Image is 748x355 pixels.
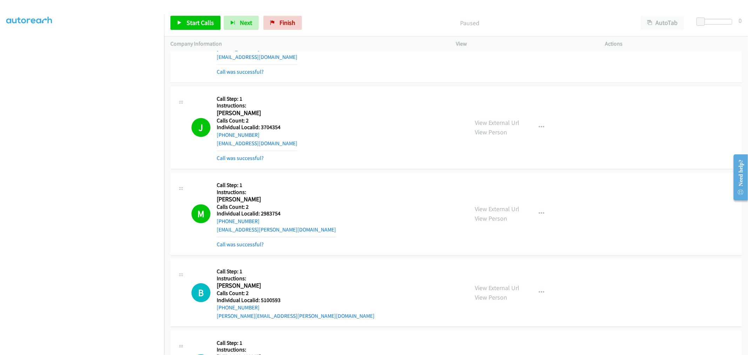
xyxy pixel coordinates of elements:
h2: [PERSON_NAME] [217,195,298,203]
h5: Calls Count: 2 [217,203,336,210]
h5: Calls Count: 2 [217,290,375,297]
h2: [PERSON_NAME] [217,109,298,117]
span: Start Calls [187,19,214,27]
a: View Person [475,293,507,301]
a: View Person [475,214,507,222]
h5: Call Step: 1 [217,340,298,347]
a: Call was successful? [217,68,264,75]
h5: Individual Localid: 5100593 [217,297,375,304]
button: AutoTab [641,16,684,30]
h5: Call Step: 1 [217,95,298,102]
h5: Instructions: [217,346,298,353]
h5: Instructions: [217,275,375,282]
a: [PERSON_NAME][EMAIL_ADDRESS][PERSON_NAME][DOMAIN_NAME] [217,313,375,319]
h5: Instructions: [217,102,298,109]
button: Next [224,16,259,30]
a: View External Url [475,205,520,213]
h5: Call Step: 1 [217,268,375,275]
a: View Person [475,128,507,136]
iframe: Dialpad [6,21,164,354]
p: Actions [605,40,742,48]
a: [PHONE_NUMBER] [217,304,260,311]
p: Company Information [170,40,444,48]
span: Finish [279,19,295,27]
a: Call was successful? [217,155,264,161]
p: View [456,40,593,48]
h1: M [191,204,210,223]
a: [EMAIL_ADDRESS][DOMAIN_NAME] [217,140,297,147]
h2: [PERSON_NAME] [217,282,298,290]
h1: J [191,118,210,137]
a: [EMAIL_ADDRESS][DOMAIN_NAME] [217,54,297,60]
h5: Call Step: 1 [217,182,336,189]
a: Call was successful? [217,241,264,248]
h5: Calls Count: 2 [217,117,298,124]
a: View External Url [475,284,520,292]
div: 0 [739,16,742,25]
a: [PHONE_NUMBER] [217,218,260,225]
h5: Individual Localid: 2983754 [217,210,336,217]
p: Paused [311,18,628,28]
h5: Individual Localid: 3704354 [217,124,298,131]
a: Finish [263,16,302,30]
span: Next [240,19,252,27]
a: View External Url [475,119,520,127]
a: Start Calls [170,16,221,30]
h1: B [191,283,210,302]
a: [EMAIL_ADDRESS][PERSON_NAME][DOMAIN_NAME] [217,226,336,233]
div: The call is yet to be attempted [191,283,210,302]
a: [PHONE_NUMBER] [217,132,260,138]
iframe: Resource Center [728,149,748,205]
div: Delay between calls (in seconds) [700,19,732,25]
a: [PHONE_NUMBER] [217,45,260,52]
h5: Instructions: [217,189,336,196]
